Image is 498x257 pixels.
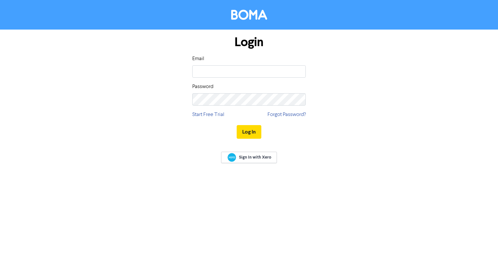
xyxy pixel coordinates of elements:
[239,154,271,160] span: Sign In with Xero
[192,55,204,63] label: Email
[192,35,306,50] h1: Login
[192,83,213,91] label: Password
[221,152,277,163] a: Sign In with Xero
[237,125,261,139] button: Log In
[267,111,306,119] a: Forgot Password?
[228,153,236,162] img: Xero logo
[192,111,224,119] a: Start Free Trial
[231,10,267,20] img: BOMA Logo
